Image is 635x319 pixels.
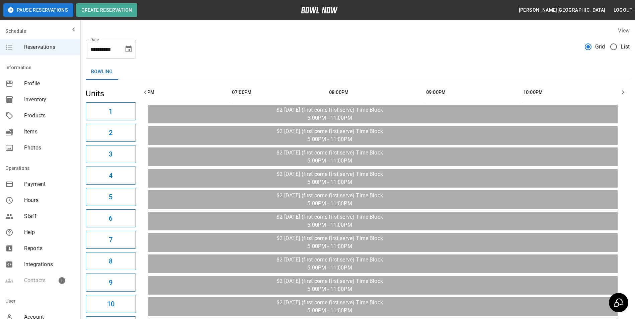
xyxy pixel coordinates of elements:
button: 4 [86,167,136,185]
span: Integrations [24,260,75,269]
button: 6 [86,209,136,227]
h6: 10 [107,299,114,309]
span: List [621,43,630,51]
h6: 9 [109,277,112,288]
button: 10 [86,295,136,313]
span: Products [24,112,75,120]
span: Help [24,228,75,236]
button: Logout [611,4,635,16]
span: Staff [24,212,75,220]
span: Items [24,128,75,136]
span: Reservations [24,43,75,51]
button: Bowling [86,64,118,80]
h6: 2 [109,127,112,138]
span: Inventory [24,96,75,104]
th: 09:00PM [426,83,521,102]
button: 8 [86,252,136,270]
th: 08:00PM [329,83,423,102]
button: 2 [86,124,136,142]
button: 3 [86,145,136,163]
div: inventory tabs [86,64,630,80]
h6: 1 [109,106,112,117]
span: Photos [24,144,75,152]
h6: 8 [109,256,112,267]
h6: 4 [109,170,112,181]
span: Hours [24,196,75,204]
span: Payment [24,180,75,188]
span: Grid [595,43,605,51]
th: 10:00PM [523,83,618,102]
h6: 5 [109,192,112,202]
h5: Units [86,88,136,99]
button: 5 [86,188,136,206]
button: [PERSON_NAME][GEOGRAPHIC_DATA] [516,4,608,16]
span: Reports [24,244,75,252]
h6: 6 [109,213,112,224]
label: View [618,27,630,34]
button: Pause Reservations [3,3,73,17]
span: Profile [24,80,75,88]
th: 07:00PM [232,83,326,102]
button: Create Reservation [76,3,137,17]
button: 9 [86,274,136,292]
h6: 3 [109,149,112,159]
img: logo [301,7,338,13]
button: 1 [86,102,136,120]
button: Choose date, selected date is Oct 14, 2025 [122,42,135,56]
button: 7 [86,231,136,249]
h6: 7 [109,234,112,245]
